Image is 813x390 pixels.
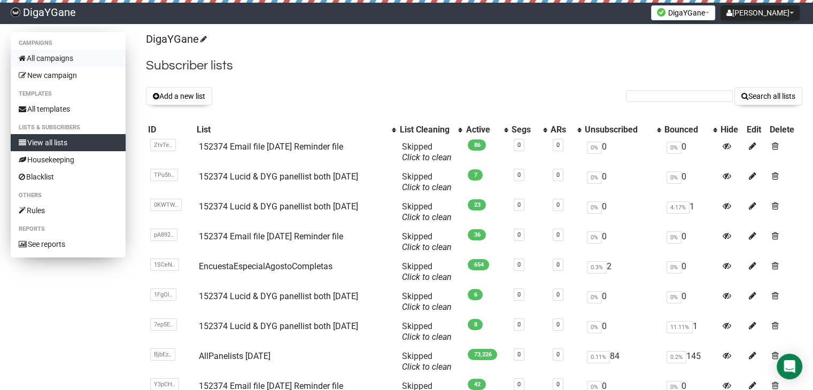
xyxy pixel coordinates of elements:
span: 0% [587,142,602,154]
a: 152374 Lucid & DYG panellist both [DATE] [199,321,358,331]
span: 42 [468,379,486,390]
a: 152374 Lucid & DYG panellist both [DATE] [199,291,358,301]
th: List Cleaning: No sort applied, activate to apply an ascending sort [397,122,463,137]
span: Skipped [401,291,451,312]
span: TPu5h.. [150,169,178,181]
td: 0 [583,197,662,227]
th: ARs: No sort applied, activate to apply an ascending sort [548,122,583,137]
div: List Cleaning [399,124,453,135]
a: All campaigns [11,50,126,67]
span: 654 [468,259,489,270]
span: 36 [468,229,486,240]
a: 152374 Email file [DATE] Reminder file [199,142,343,152]
td: 0 [662,287,718,317]
button: [PERSON_NAME] [721,5,800,20]
div: ID [148,124,192,135]
li: Campaigns [11,37,126,50]
a: Rules [11,202,126,219]
span: 0% [587,321,602,333]
a: DigaYGane [146,33,205,45]
a: See reports [11,236,126,253]
li: Others [11,189,126,202]
span: 1FgOl.. [150,288,176,301]
td: 0 [662,227,718,257]
a: 0 [556,291,560,298]
a: 0 [517,201,521,208]
a: Click to clean [401,302,451,312]
a: 0 [556,142,560,149]
img: f83b26b47af82e482c948364ee7c1d9c [11,7,20,17]
span: 23 [468,199,486,210]
a: 0 [517,291,521,298]
img: favicons [657,8,665,17]
span: Skipped [401,261,451,282]
div: Bounced [664,124,708,135]
a: 0 [517,231,521,238]
a: Housekeeping [11,151,126,168]
li: Lists & subscribers [11,121,126,134]
span: BjbEz.. [150,348,175,361]
div: Unsubscribed [585,124,652,135]
span: Skipped [401,201,451,222]
a: 152374 Lucid & DYG panellist both [DATE] [199,171,358,182]
div: Open Intercom Messenger [777,354,802,379]
span: 0.11% [587,351,610,363]
td: 0 [583,227,662,257]
td: 2 [583,257,662,287]
th: Hide: No sort applied, sorting is disabled [718,122,745,137]
button: Search all lists [734,87,802,105]
span: 6 [468,289,483,300]
a: 0 [556,321,560,328]
span: Skipped [401,321,451,342]
a: 152374 Lucid & DYG panellist both [DATE] [199,201,358,212]
td: 0 [583,287,662,317]
th: Delete: No sort applied, sorting is disabled [768,122,802,137]
td: 145 [662,347,718,377]
td: 1 [662,317,718,347]
span: 0% [587,231,602,244]
td: 0 [583,317,662,347]
span: pA892.. [150,229,177,241]
button: Add a new list [146,87,212,105]
span: 0% [667,231,682,244]
a: AllPanelists [DATE] [199,351,270,361]
a: 0 [517,321,521,328]
span: 0KWTW.. [150,199,182,211]
td: 0 [583,137,662,167]
a: 152374 Email file [DATE] Reminder file [199,231,343,241]
a: 0 [556,351,560,358]
div: Edit [747,124,765,135]
span: Skipped [401,171,451,192]
span: Skipped [401,142,451,162]
a: Click to clean [401,242,451,252]
li: Reports [11,223,126,236]
a: Click to clean [401,152,451,162]
a: 0 [556,381,560,388]
span: 1SCeN.. [150,259,179,271]
a: Click to clean [401,362,451,372]
th: List: No sort applied, activate to apply an ascending sort [195,122,398,137]
a: New campaign [11,67,126,84]
span: 86 [468,139,486,151]
div: Segs [512,124,538,135]
th: Active: No sort applied, activate to apply an ascending sort [463,122,509,137]
a: 0 [556,261,560,268]
h2: Subscriber lists [146,56,802,75]
td: 1 [662,197,718,227]
a: All templates [11,100,126,118]
span: 0% [667,171,682,184]
a: EncuestaEspecialAgostoCompletas [199,261,332,271]
a: 0 [556,231,560,238]
td: 0 [583,167,662,197]
span: 73,226 [468,349,497,360]
span: 7ep5E.. [150,318,177,331]
span: 0% [667,291,682,303]
th: ID: No sort applied, sorting is disabled [146,122,195,137]
div: Delete [770,124,800,135]
a: Blacklist [11,168,126,185]
div: ARs [551,124,572,135]
span: Skipped [401,351,451,372]
td: 0 [662,167,718,197]
span: 7 [468,169,483,181]
a: 0 [517,261,521,268]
